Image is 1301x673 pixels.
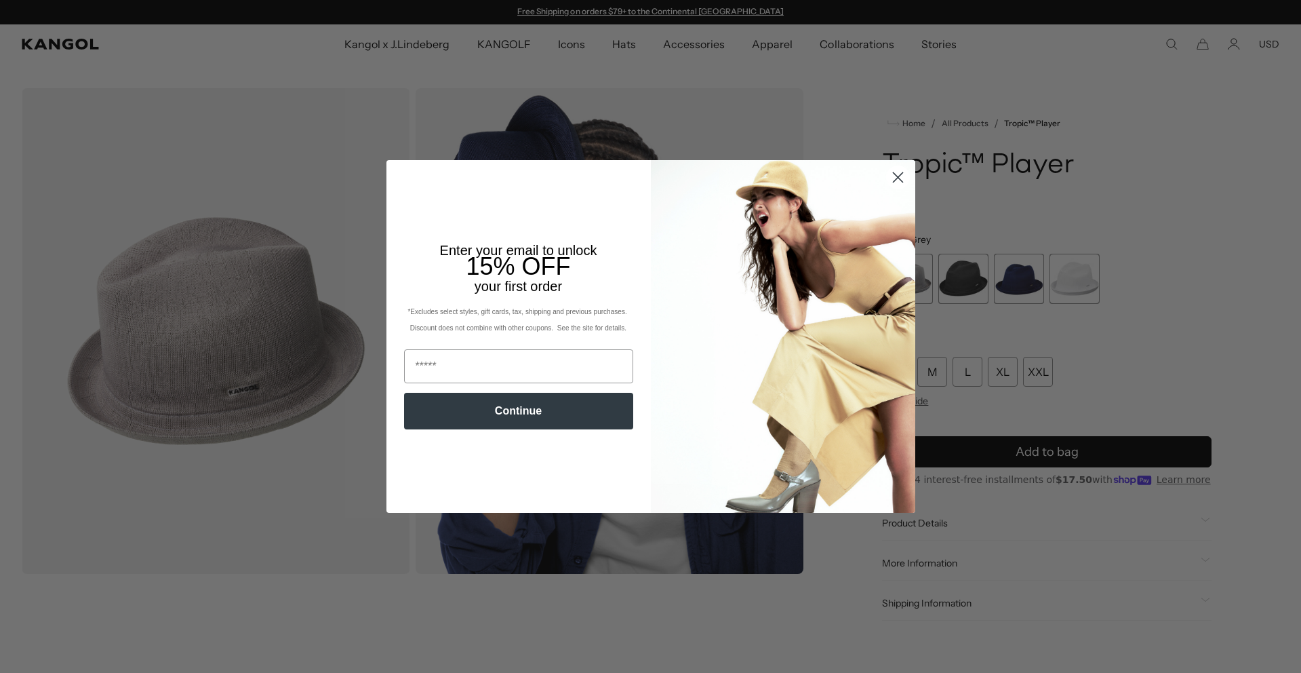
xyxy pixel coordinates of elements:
[466,252,570,280] span: 15% OFF
[651,160,915,513] img: 93be19ad-e773-4382-80b9-c9d740c9197f.jpeg
[440,243,597,258] span: Enter your email to unlock
[404,393,633,429] button: Continue
[407,308,628,332] span: *Excludes select styles, gift cards, tax, shipping and previous purchases. Discount does not comb...
[404,349,633,383] input: Email
[475,279,562,294] span: your first order
[886,166,910,189] button: Close dialog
